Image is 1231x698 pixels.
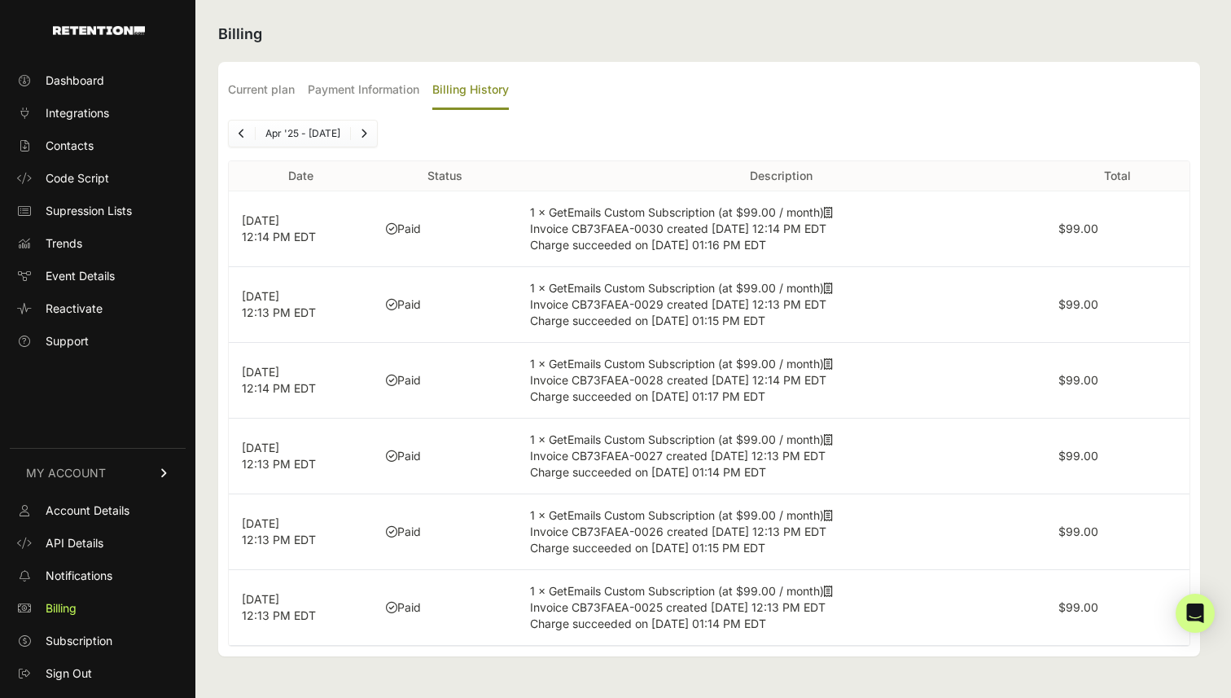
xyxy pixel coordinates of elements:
[530,238,766,252] span: Charge succeeded on [DATE] 01:16 PM EDT
[530,373,826,387] span: Invoice CB73FAEA-0028 created [DATE] 12:14 PM EDT
[530,465,766,479] span: Charge succeeded on [DATE] 01:14 PM EDT
[1058,373,1098,387] label: $99.00
[10,198,186,224] a: Supression Lists
[46,170,109,187] span: Code Script
[46,600,77,617] span: Billing
[10,328,186,354] a: Support
[10,68,186,94] a: Dashboard
[1058,297,1098,311] label: $99.00
[10,165,186,191] a: Code Script
[53,26,145,35] img: Retention.com
[218,23,1200,46] h2: Billing
[351,121,377,147] a: Next
[517,570,1045,646] td: 1 × GetEmails Custom Subscription (at $99.00 / month)
[46,203,132,219] span: Supression Lists
[530,617,766,630] span: Charge succeeded on [DATE] 01:14 PM EDT
[530,541,765,555] span: Charge succeeded on [DATE] 01:15 PM EDT
[10,230,186,257] a: Trends
[1058,600,1098,614] label: $99.00
[10,296,186,322] a: Reactivate
[517,419,1045,494] td: 1 × GetEmails Custom Subscription (at $99.00 / month)
[373,570,517,646] td: Paid
[1045,161,1189,191] th: Total
[373,161,517,191] th: Status
[432,72,509,110] label: Billing History
[10,661,186,687] a: Sign Out
[1058,449,1098,463] label: $99.00
[46,568,112,584] span: Notifications
[530,389,765,403] span: Charge succeeded on [DATE] 01:17 PM EDT
[46,665,92,682] span: Sign Out
[517,191,1045,267] td: 1 × GetEmails Custom Subscription (at $99.00 / month)
[46,535,103,551] span: API Details
[46,268,115,284] span: Event Details
[373,494,517,570] td: Paid
[46,633,112,649] span: Subscription
[517,267,1045,343] td: 1 × GetEmails Custom Subscription (at $99.00 / month)
[1176,594,1215,633] div: Open Intercom Messenger
[10,563,186,589] a: Notifications
[10,100,186,126] a: Integrations
[46,333,89,349] span: Support
[10,498,186,524] a: Account Details
[373,419,517,494] td: Paid
[46,301,103,317] span: Reactivate
[530,314,765,327] span: Charge succeeded on [DATE] 01:15 PM EDT
[10,628,186,654] a: Subscription
[46,503,129,519] span: Account Details
[517,494,1045,570] td: 1 × GetEmails Custom Subscription (at $99.00 / month)
[530,525,826,538] span: Invoice CB73FAEA-0026 created [DATE] 12:13 PM EDT
[517,343,1045,419] td: 1 × GetEmails Custom Subscription (at $99.00 / month)
[46,235,82,252] span: Trends
[228,72,295,110] label: Current plan
[242,516,360,548] p: [DATE] 12:13 PM EDT
[373,343,517,419] td: Paid
[373,191,517,267] td: Paid
[26,465,106,481] span: MY ACCOUNT
[242,591,360,624] p: [DATE] 12:13 PM EDT
[530,297,826,311] span: Invoice CB73FAEA-0029 created [DATE] 12:13 PM EDT
[530,600,826,614] span: Invoice CB73FAEA-0025 created [DATE] 12:13 PM EDT
[10,595,186,621] a: Billing
[255,127,350,140] li: Apr '25 - [DATE]
[242,440,360,472] p: [DATE] 12:13 PM EDT
[229,121,255,147] a: Previous
[373,267,517,343] td: Paid
[46,105,109,121] span: Integrations
[46,138,94,154] span: Contacts
[229,161,373,191] th: Date
[10,448,186,498] a: MY ACCOUNT
[46,72,104,89] span: Dashboard
[308,72,419,110] label: Payment Information
[530,222,826,235] span: Invoice CB73FAEA-0030 created [DATE] 12:14 PM EDT
[530,449,826,463] span: Invoice CB73FAEA-0027 created [DATE] 12:13 PM EDT
[242,288,360,321] p: [DATE] 12:13 PM EDT
[242,364,360,397] p: [DATE] 12:14 PM EDT
[10,133,186,159] a: Contacts
[10,530,186,556] a: API Details
[1058,525,1098,538] label: $99.00
[1058,222,1098,235] label: $99.00
[517,161,1045,191] th: Description
[10,263,186,289] a: Event Details
[242,213,360,245] p: [DATE] 12:14 PM EDT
